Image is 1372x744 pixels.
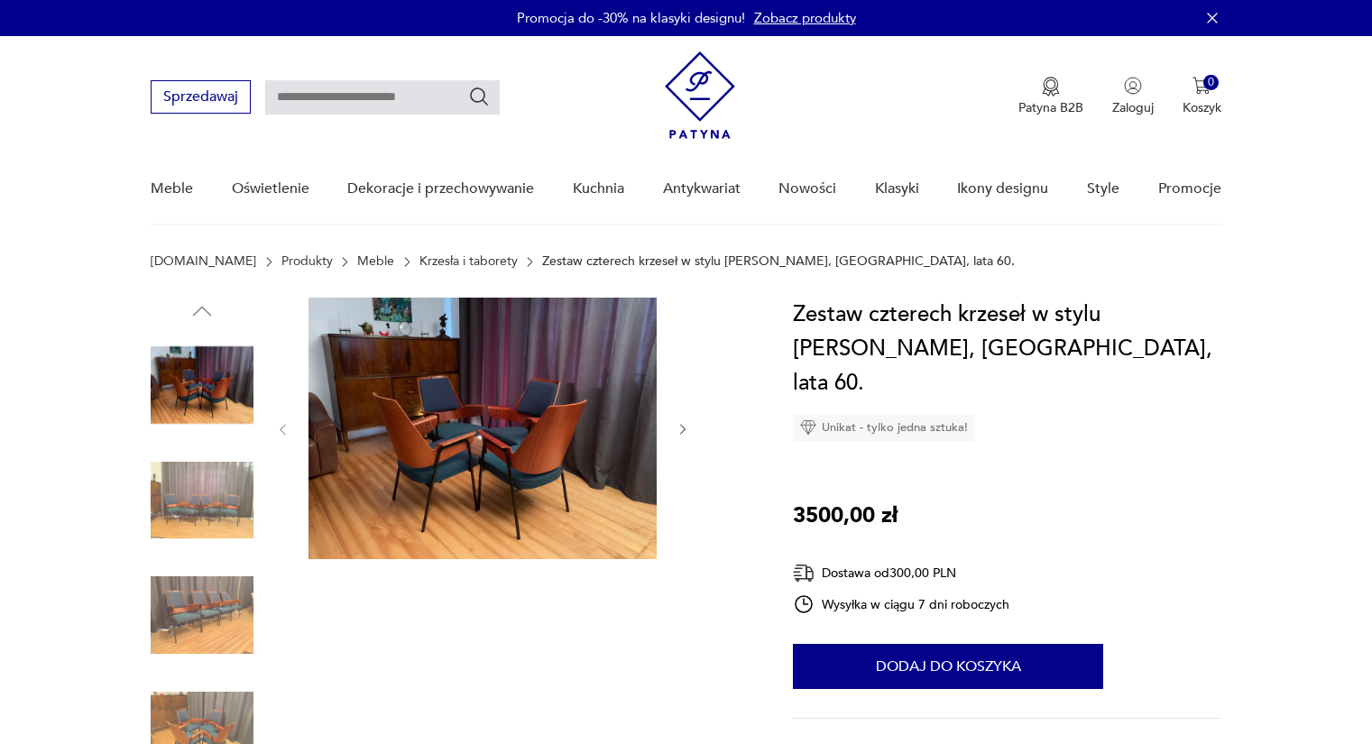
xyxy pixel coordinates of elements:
p: Patyna B2B [1018,99,1083,116]
a: Ikona medaluPatyna B2B [1018,77,1083,116]
a: Meble [357,254,394,269]
p: Zaloguj [1112,99,1154,116]
a: Nowości [778,154,836,224]
button: Sprzedawaj [151,80,251,114]
img: Ikona koszyka [1192,77,1211,95]
a: Oświetlenie [232,154,309,224]
a: Ikony designu [957,154,1048,224]
div: Dostawa od 300,00 PLN [793,562,1009,584]
a: Promocje [1158,154,1221,224]
button: 0Koszyk [1183,77,1221,116]
img: Zdjęcie produktu Zestaw czterech krzeseł w stylu Hanno Von Gustedta, Austria, lata 60. [308,298,657,559]
button: Dodaj do koszyka [793,644,1103,689]
a: Produkty [281,254,333,269]
img: Ikona diamentu [800,419,816,436]
p: Promocja do -30% na klasyki designu! [517,9,745,27]
img: Ikona medalu [1042,77,1060,96]
h1: Zestaw czterech krzeseł w stylu [PERSON_NAME], [GEOGRAPHIC_DATA], lata 60. [793,298,1221,400]
button: Patyna B2B [1018,77,1083,116]
a: Dekoracje i przechowywanie [347,154,534,224]
div: Wysyłka w ciągu 7 dni roboczych [793,593,1009,615]
a: Krzesła i taborety [419,254,518,269]
a: Kuchnia [573,154,624,224]
p: 3500,00 zł [793,499,898,533]
p: Zestaw czterech krzeseł w stylu [PERSON_NAME], [GEOGRAPHIC_DATA], lata 60. [542,254,1015,269]
a: Style [1087,154,1119,224]
p: Koszyk [1183,99,1221,116]
img: Zdjęcie produktu Zestaw czterech krzeseł w stylu Hanno Von Gustedta, Austria, lata 60. [151,564,253,666]
img: Patyna - sklep z meblami i dekoracjami vintage [665,51,735,139]
a: Zobacz produkty [754,9,856,27]
a: Meble [151,154,193,224]
img: Zdjęcie produktu Zestaw czterech krzeseł w stylu Hanno Von Gustedta, Austria, lata 60. [151,449,253,552]
button: Zaloguj [1112,77,1154,116]
button: Szukaj [468,86,490,107]
a: Klasyki [875,154,919,224]
a: Antykwariat [663,154,741,224]
img: Ikona dostawy [793,562,815,584]
img: Ikonka użytkownika [1124,77,1142,95]
img: Zdjęcie produktu Zestaw czterech krzeseł w stylu Hanno Von Gustedta, Austria, lata 60. [151,334,253,436]
div: Unikat - tylko jedna sztuka! [793,414,975,441]
a: Sprzedawaj [151,92,251,105]
a: [DOMAIN_NAME] [151,254,256,269]
div: 0 [1203,75,1219,90]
